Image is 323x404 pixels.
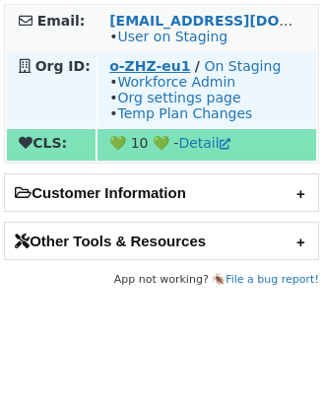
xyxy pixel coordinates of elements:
[195,58,200,74] strong: /
[35,58,91,74] strong: Org ID:
[178,135,229,151] a: Detail
[97,129,316,161] td: 💚 10 💚 -
[37,13,86,29] strong: Email:
[109,29,227,44] span: •
[117,90,240,105] a: Org settings page
[19,135,67,151] strong: CLS:
[204,58,281,74] a: On Staging
[117,105,252,121] a: Temp Plan Changes
[109,58,190,74] a: o-ZHZ-eu1
[109,74,252,121] span: • • •
[117,29,227,44] a: User on Staging
[117,74,235,90] a: Workforce Admin
[5,174,318,211] h2: Customer Information
[5,223,318,259] h2: Other Tools & Resources
[226,273,319,286] a: File a bug report!
[4,270,319,290] footer: App not working? 🪳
